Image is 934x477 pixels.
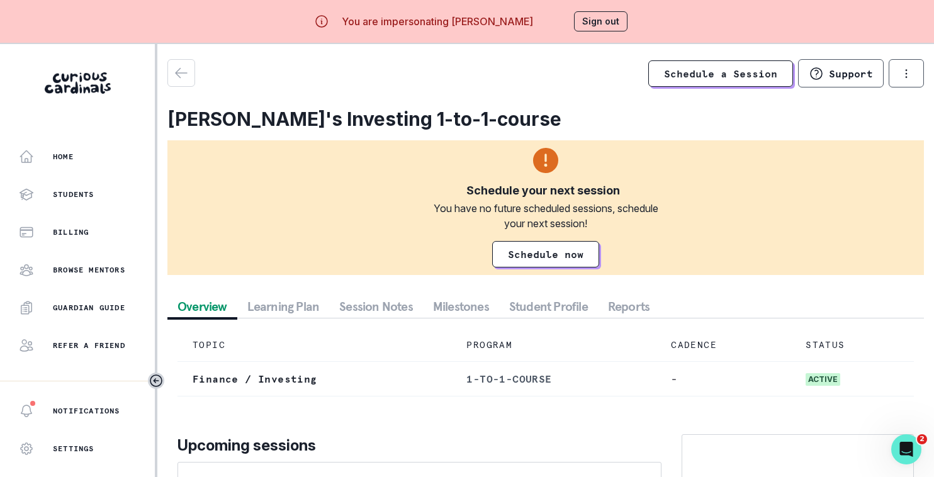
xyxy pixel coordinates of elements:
p: Settings [53,444,94,454]
p: You are impersonating [PERSON_NAME] [342,14,533,29]
a: Schedule a Session [648,60,793,87]
td: CADENCE [656,328,791,362]
button: Reports [598,295,660,318]
td: Finance / Investing [177,362,451,396]
button: Milestones [423,295,499,318]
button: Support [798,59,884,87]
td: TOPIC [177,328,451,362]
span: 2 [917,434,927,444]
p: Refer a friend [53,340,125,351]
p: Support [829,67,873,80]
p: Home [53,152,74,162]
button: Session Notes [329,295,423,318]
button: Learning Plan [237,295,330,318]
p: Students [53,189,94,199]
a: Schedule now [492,241,599,267]
td: 1-to-1-course [451,362,656,396]
td: PROGRAM [451,328,656,362]
div: You have no future scheduled sessions, schedule your next session! [425,201,667,231]
button: Toggle sidebar [148,373,164,389]
p: Guardian Guide [53,303,125,313]
div: Schedule your next session [466,183,620,198]
p: Browse Mentors [53,265,125,275]
td: STATUS [791,328,914,362]
span: active [806,373,840,386]
button: Sign out [574,11,627,31]
p: Billing [53,227,89,237]
td: - [656,362,791,396]
img: Curious Cardinals Logo [45,72,111,94]
p: Notifications [53,406,120,416]
button: options [889,59,924,87]
h2: [PERSON_NAME]'s Investing 1-to-1-course [167,108,924,130]
iframe: Intercom live chat [891,434,921,464]
p: Upcoming sessions [177,434,661,457]
button: Student Profile [499,295,598,318]
button: Overview [167,295,237,318]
